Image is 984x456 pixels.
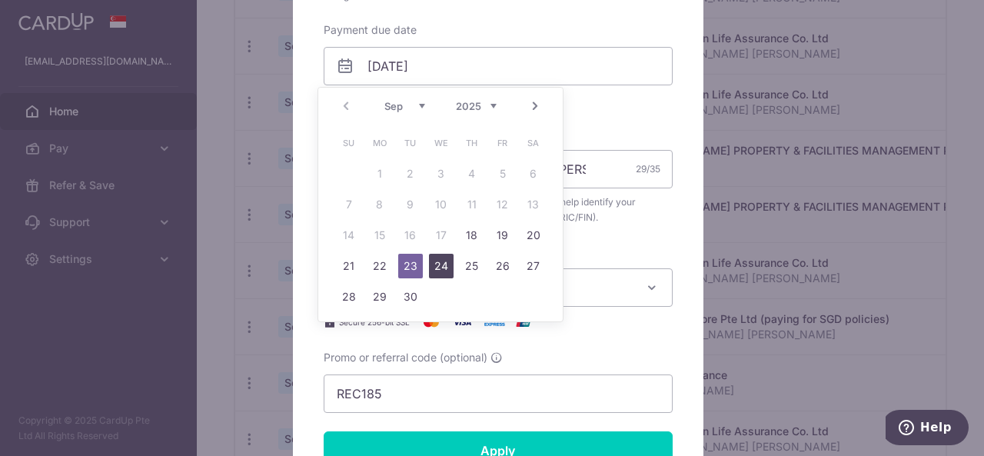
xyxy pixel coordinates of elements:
[398,285,423,309] a: 30
[324,22,417,38] label: Payment due date
[398,131,423,155] span: Tuesday
[490,131,515,155] span: Friday
[337,285,361,309] a: 28
[526,97,544,115] a: Next
[429,254,454,278] a: 24
[367,131,392,155] span: Monday
[521,131,546,155] span: Saturday
[367,254,392,278] a: 22
[460,254,484,278] a: 25
[636,161,660,177] div: 29/35
[490,254,515,278] a: 26
[521,254,546,278] a: 27
[886,410,969,448] iframe: Opens a widget where you can find more information
[324,350,487,365] span: Promo or referral code (optional)
[398,254,423,278] a: 23
[460,223,484,248] a: 18
[490,223,515,248] a: 19
[521,223,546,248] a: 20
[337,131,361,155] span: Sunday
[367,285,392,309] a: 29
[337,254,361,278] a: 21
[460,131,484,155] span: Thursday
[429,131,454,155] span: Wednesday
[324,47,673,85] input: DD / MM / YYYY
